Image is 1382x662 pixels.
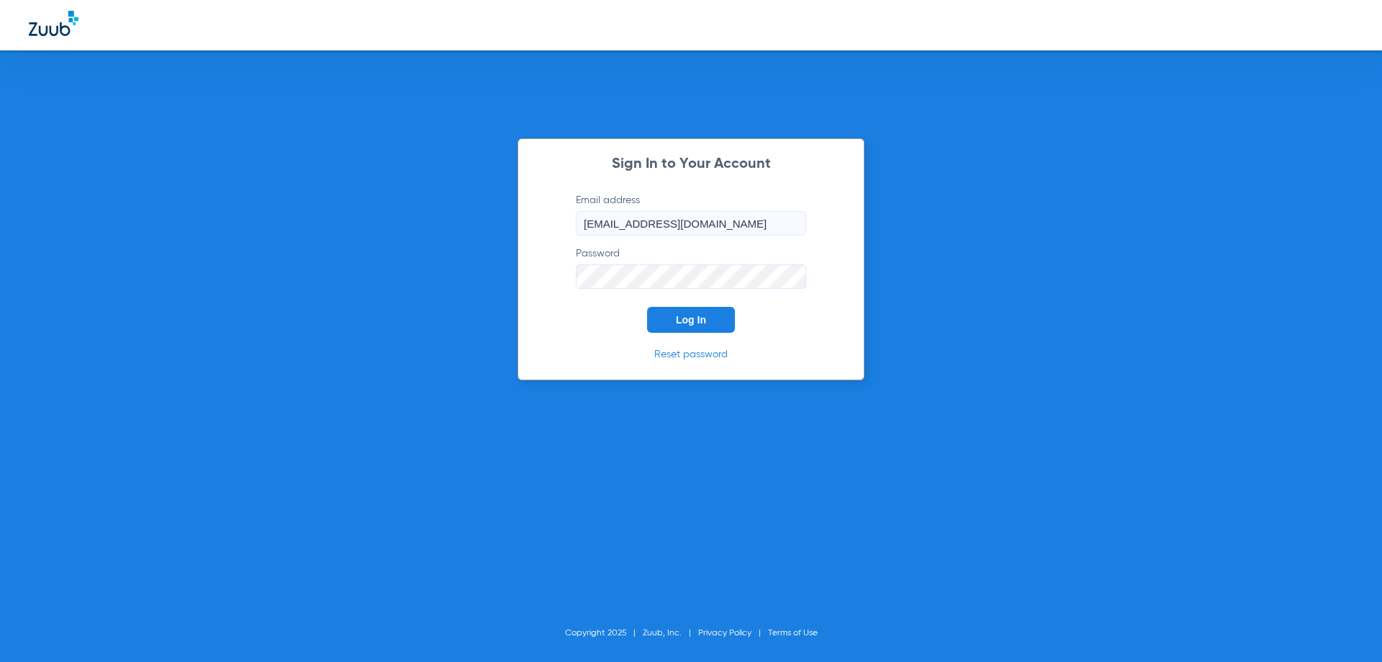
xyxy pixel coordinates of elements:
[576,193,806,236] label: Email address
[554,157,828,171] h2: Sign In to Your Account
[676,314,706,326] span: Log In
[576,211,806,236] input: Email address
[643,626,698,640] li: Zuub, Inc.
[698,629,751,638] a: Privacy Policy
[654,349,728,359] a: Reset password
[768,629,818,638] a: Terms of Use
[576,264,806,289] input: Password
[647,307,735,333] button: Log In
[29,11,78,36] img: Zuub Logo
[565,626,643,640] li: Copyright 2025
[1310,593,1382,662] iframe: Chat Widget
[576,246,806,289] label: Password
